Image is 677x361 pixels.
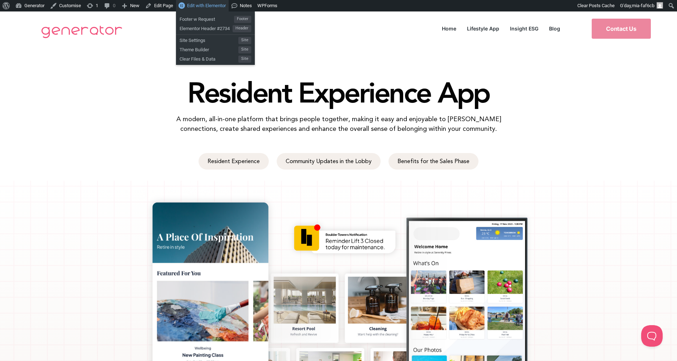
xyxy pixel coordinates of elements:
span: Benefits for the Sales Phase [397,158,469,164]
a: Home [437,24,462,33]
span: Edit with Elementor [187,3,226,8]
a: Contact Us [592,19,651,39]
span: Community Updates in the Lobby [286,158,372,164]
span: Contact Us [606,26,637,32]
a: Site SettingsSite [176,35,255,44]
span: Clear Files & Data [180,53,238,63]
p: A modern, all-in-one platform that brings people together, making it easy and enjoyable to [PERSO... [165,114,512,133]
span: mia-faf6cb [632,3,654,8]
a: Theme BuilderSite [176,44,255,53]
span: Theme Builder [180,44,238,53]
span: Site [238,46,251,53]
span: Footer [234,16,251,23]
span: Elementor Header #2734 [180,23,233,32]
a: Resident Experience [199,153,269,170]
span: Site [238,37,251,44]
span: Header [233,25,251,32]
a: Insight ESG [505,24,544,33]
span: Site [238,56,251,63]
span: Resident Experience [208,158,260,164]
a: Lifestyle App [462,24,505,33]
h1: Resident Experience App [134,78,543,107]
a: Community Updates in the Lobby [277,153,381,170]
nav: Menu [437,24,566,33]
a: Footer w RequestFooter [176,14,255,23]
a: Clear Files & DataSite [176,53,255,63]
span: Footer w Request [180,14,234,23]
a: Elementor Header #2734Header [176,23,255,32]
a: Benefits for the Sales Phase [388,153,478,170]
span: Site Settings [180,35,238,44]
a: Blog [544,24,566,33]
iframe: Toggle Customer Support [641,325,663,347]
